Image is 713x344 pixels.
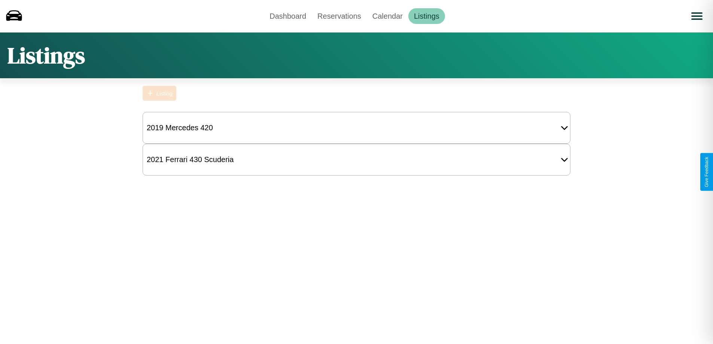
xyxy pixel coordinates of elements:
[686,6,707,27] button: Open menu
[143,120,217,136] div: 2019 Mercedes 420
[143,86,176,101] button: Listing
[312,8,367,24] a: Reservations
[408,8,445,24] a: Listings
[367,8,408,24] a: Calendar
[156,90,173,97] div: Listing
[143,152,237,168] div: 2021 Ferrari 430 Scuderia
[7,40,85,71] h1: Listings
[264,8,312,24] a: Dashboard
[704,157,709,187] div: Give Feedback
